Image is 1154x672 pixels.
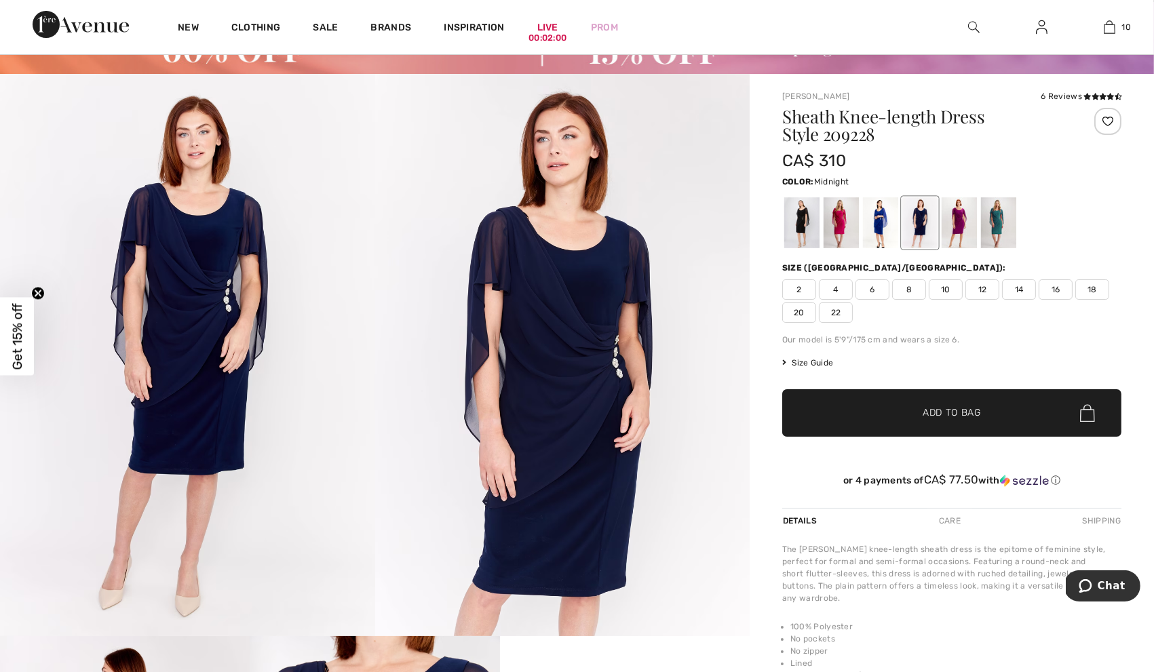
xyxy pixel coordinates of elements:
[782,302,816,323] span: 20
[782,262,1009,274] div: Size ([GEOGRAPHIC_DATA]/[GEOGRAPHIC_DATA]):
[924,473,979,486] span: CA$ 77.50
[927,509,972,533] div: Care
[819,302,853,323] span: 22
[782,473,1121,492] div: or 4 payments ofCA$ 77.50withSezzle Click to learn more about Sezzle
[375,74,750,635] img: Sheath Knee-Length Dress Style 209228. 2
[782,543,1121,604] div: The [PERSON_NAME] knee-length sheath dress is the epitome of feminine style, perfect for formal a...
[782,279,816,300] span: 2
[1066,570,1140,604] iframe: Opens a widget where you can chat to one of our agents
[819,279,853,300] span: 4
[923,406,981,420] span: Add to Bag
[929,279,963,300] span: 10
[444,22,504,36] span: Inspiration
[1104,19,1115,35] img: My Bag
[790,645,1121,657] li: No zipper
[782,509,820,533] div: Details
[782,92,850,101] a: [PERSON_NAME]
[1041,90,1121,102] div: 6 Reviews
[371,22,412,36] a: Brands
[790,633,1121,645] li: No pockets
[537,20,558,35] a: Live00:02:00
[1076,19,1142,35] a: 10
[782,473,1121,487] div: or 4 payments of with
[902,197,938,248] div: Midnight
[892,279,926,300] span: 8
[968,19,980,35] img: search the website
[231,22,280,36] a: Clothing
[981,197,1016,248] div: Duchess green
[1122,21,1132,33] span: 10
[528,32,566,45] div: 00:02:00
[1075,279,1109,300] span: 18
[824,197,859,248] div: Begonia
[1002,279,1036,300] span: 14
[790,620,1121,633] li: 100% Polyester
[782,357,833,369] span: Size Guide
[591,20,618,35] a: Prom
[1025,19,1058,36] a: Sign In
[965,279,999,300] span: 12
[1036,19,1047,35] img: My Info
[1039,279,1073,300] span: 16
[814,177,849,186] span: Midnight
[1000,475,1049,487] img: Sezzle
[790,657,1121,669] li: Lined
[33,11,129,38] img: 1ère Avenue
[782,389,1121,437] button: Add to Bag
[942,197,977,248] div: Sangria
[863,197,898,248] div: Imperial Blue
[782,334,1121,346] div: Our model is 5'9"/175 cm and wears a size 6.
[855,279,889,300] span: 6
[782,151,846,170] span: CA$ 310
[31,286,45,300] button: Close teaser
[178,22,199,36] a: New
[784,197,820,248] div: Black
[1080,405,1095,422] img: Bag.svg
[9,303,25,370] span: Get 15% off
[782,108,1065,143] h1: Sheath Knee-length Dress Style 209228
[1079,509,1121,533] div: Shipping
[782,177,814,186] span: Color:
[313,22,338,36] a: Sale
